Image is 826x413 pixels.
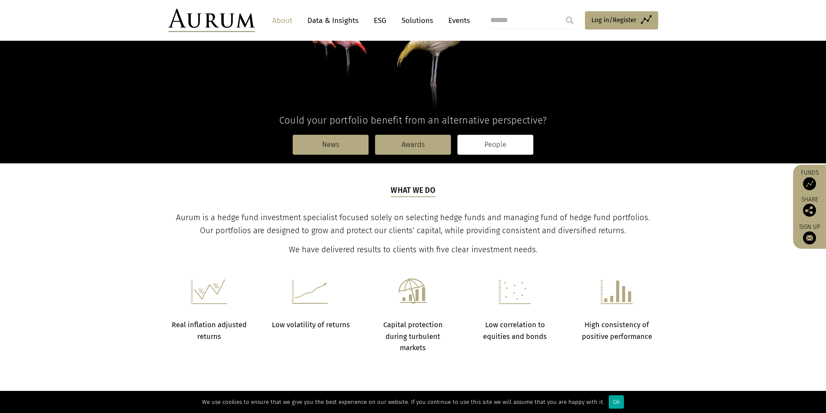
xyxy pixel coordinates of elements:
strong: High consistency of positive performance [582,321,652,340]
a: Awards [375,135,451,155]
div: Share [797,197,822,217]
a: ESG [369,13,391,29]
img: Sign up to our newsletter [803,231,816,244]
a: Data & Insights [303,13,363,29]
span: Log in/Register [591,15,637,25]
a: Funds [797,169,822,190]
img: Access Funds [803,177,816,190]
a: Events [444,13,470,29]
a: Log in/Register [585,11,658,29]
div: Ok [609,395,624,409]
a: People [457,135,533,155]
span: Aurum is a hedge fund investment specialist focused solely on selecting hedge funds and managing ... [176,213,650,235]
a: About [268,13,297,29]
a: Sign up [797,223,822,244]
img: Aurum [168,9,255,32]
input: Submit [561,12,578,29]
strong: Capital protection during turbulent markets [383,321,443,352]
h4: Could your portfolio benefit from an alternative perspective? [168,114,658,126]
span: We have delivered results to clients with five clear investment needs. [289,245,538,254]
a: News [293,135,369,155]
strong: Low correlation to equities and bonds [483,321,547,340]
h5: What we do [391,185,435,197]
strong: Low volatility of returns [272,321,350,329]
strong: Real inflation adjusted returns [172,321,247,340]
img: Share this post [803,204,816,217]
a: Solutions [397,13,437,29]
